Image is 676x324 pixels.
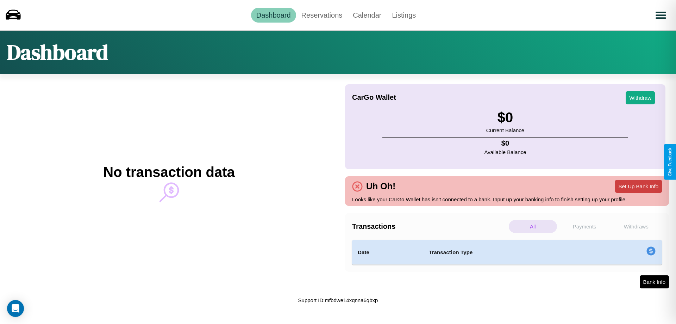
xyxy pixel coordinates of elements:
button: Withdraw [626,91,655,104]
h3: $ 0 [486,110,524,126]
a: Dashboard [251,8,296,23]
h1: Dashboard [7,38,108,67]
p: Payments [561,220,609,233]
h4: Date [358,248,418,257]
h4: CarGo Wallet [352,93,396,102]
p: Withdraws [612,220,660,233]
p: Available Balance [484,147,526,157]
button: Bank Info [640,275,669,288]
a: Listings [387,8,421,23]
p: Current Balance [486,126,524,135]
p: Looks like your CarGo Wallet has isn't connected to a bank. Input up your banking info to finish ... [352,195,662,204]
p: All [509,220,557,233]
h4: Transactions [352,222,507,231]
button: Set Up Bank Info [615,180,662,193]
h4: Transaction Type [429,248,589,257]
h4: $ 0 [484,139,526,147]
div: Give Feedback [668,148,672,176]
h4: Uh Oh! [363,181,399,191]
button: Open menu [651,5,671,25]
p: Support ID: mfbdwe14xqnna6qbxp [298,295,378,305]
h2: No transaction data [103,164,234,180]
a: Reservations [296,8,348,23]
a: Calendar [348,8,387,23]
div: Open Intercom Messenger [7,300,24,317]
table: simple table [352,240,662,265]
